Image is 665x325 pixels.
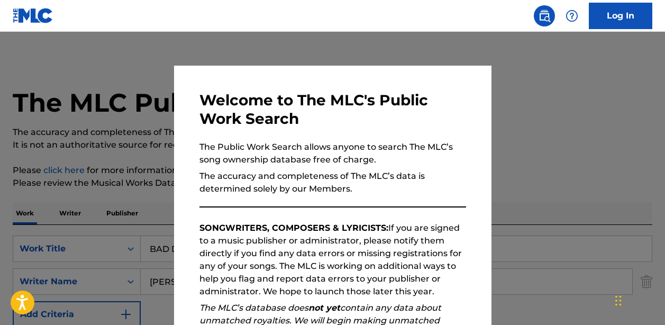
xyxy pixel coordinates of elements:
[589,3,652,29] a: Log In
[615,285,622,317] div: Drag
[561,5,582,26] div: Help
[199,222,466,298] p: If you are signed to a music publisher or administrator, please notify them directly if you find ...
[534,5,555,26] a: Public Search
[13,8,53,23] img: MLC Logo
[199,170,466,195] p: The accuracy and completeness of The MLC’s data is determined solely by our Members.
[199,223,388,233] strong: SONGWRITERS, COMPOSERS & LYRICISTS:
[199,141,466,166] p: The Public Work Search allows anyone to search The MLC’s song ownership database free of charge.
[538,10,551,22] img: search
[612,274,665,325] iframe: Chat Widget
[199,91,466,128] h3: Welcome to The MLC's Public Work Search
[566,10,578,22] img: help
[308,303,340,313] strong: not yet
[635,187,665,278] iframe: Resource Center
